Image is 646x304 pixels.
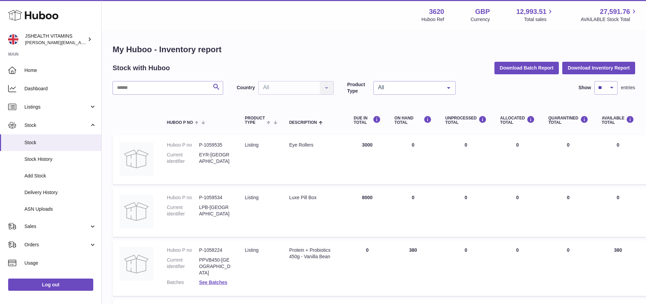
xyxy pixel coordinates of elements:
div: Protein + Probiotics 450g - Vanilla Bean [289,247,340,260]
td: 380 [388,240,438,296]
td: 0 [595,135,641,184]
img: product image [119,142,153,176]
a: See Batches [199,280,227,285]
button: Download Batch Report [494,62,559,74]
div: AVAILABLE Total [602,116,634,125]
h1: My Huboo - Inventory report [113,44,635,55]
button: Download Inventory Report [562,62,635,74]
span: Stock [24,122,89,129]
div: QUARANTINED Total [548,116,588,125]
dd: LPB-[GEOGRAPHIC_DATA] [199,204,231,217]
a: 12,993.51 Total sales [516,7,554,23]
img: product image [119,247,153,281]
td: 0 [493,188,542,237]
span: 12,993.51 [516,7,546,16]
span: 0 [567,195,570,200]
dt: Current identifier [167,152,199,165]
td: 0 [438,240,493,296]
img: product image [119,194,153,228]
td: 0 [438,188,493,237]
span: ASN Uploads [24,206,96,212]
span: listing [245,195,258,200]
div: Luxe Pill Box [289,194,340,201]
span: 0 [567,142,570,148]
dd: PPVB450-[GEOGRAPHIC_DATA] [199,257,231,276]
a: Log out [8,279,93,291]
td: 380 [595,240,641,296]
span: Orders [24,242,89,248]
div: UNPROCESSED Total [445,116,487,125]
td: 0 [595,188,641,237]
span: 27,591.76 [600,7,630,16]
dt: Huboo P no [167,194,199,201]
span: listing [245,142,258,148]
span: Huboo P no [167,120,193,125]
span: Usage [24,260,96,266]
label: Country [237,84,255,91]
dt: Current identifier [167,257,199,276]
span: Dashboard [24,85,96,92]
dt: Huboo P no [167,247,199,253]
span: Stock History [24,156,96,163]
dt: Huboo P no [167,142,199,148]
img: francesca@jshealthvitamins.com [8,34,18,44]
h2: Stock with Huboo [113,63,170,73]
dd: P-1059535 [199,142,231,148]
td: 0 [493,240,542,296]
td: 0 [438,135,493,184]
span: Add Stock [24,173,96,179]
td: 8000 [347,188,388,237]
dd: EYR-[GEOGRAPHIC_DATA] [199,152,231,165]
span: [PERSON_NAME][EMAIL_ADDRESS][DOMAIN_NAME] [25,40,136,45]
span: listing [245,247,258,253]
div: Eye Rollers [289,142,340,148]
span: entries [621,84,635,91]
label: Product Type [347,81,370,94]
span: All [376,84,442,91]
div: JSHEALTH VITAMINS [25,33,86,46]
span: Sales [24,223,89,230]
span: Total sales [524,16,554,23]
label: Show [579,84,591,91]
td: 0 [388,135,438,184]
span: 0 [567,247,570,253]
strong: 3620 [429,7,444,16]
span: Description [289,120,317,125]
td: 3000 [347,135,388,184]
div: DUE IN TOTAL [354,116,381,125]
span: Delivery History [24,189,96,196]
dt: Current identifier [167,204,199,217]
span: Stock [24,139,96,146]
td: 0 [388,188,438,237]
td: 0 [347,240,388,296]
a: 27,591.76 AVAILABLE Stock Total [581,7,638,23]
dd: P-1059534 [199,194,231,201]
dt: Batches [167,279,199,286]
div: ALLOCATED Total [500,116,535,125]
span: Home [24,67,96,74]
td: 0 [493,135,542,184]
dd: P-1058224 [199,247,231,253]
div: ON HAND Total [394,116,432,125]
span: Product Type [245,116,265,125]
div: Currency [471,16,490,23]
span: Listings [24,104,89,110]
div: Huboo Ref [422,16,444,23]
span: AVAILABLE Stock Total [581,16,638,23]
strong: GBP [475,7,490,16]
